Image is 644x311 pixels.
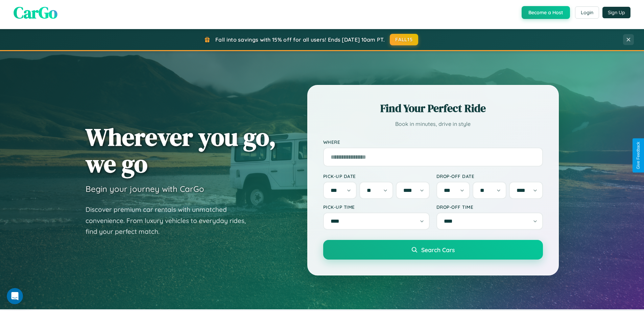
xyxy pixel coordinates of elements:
button: Sign Up [602,7,630,18]
span: Fall into savings with 15% off for all users! Ends [DATE] 10am PT. [215,36,385,43]
h2: Find Your Perfect Ride [323,101,543,116]
span: Search Cars [421,246,455,253]
label: Drop-off Date [436,173,543,179]
iframe: Intercom live chat [7,288,23,304]
button: FALL15 [390,34,418,45]
button: Login [575,6,599,19]
button: Become a Host [522,6,570,19]
h3: Begin your journey with CarGo [86,184,204,194]
label: Where [323,139,543,145]
h1: Wherever you go, we go [86,124,276,177]
span: CarGo [14,1,57,24]
label: Drop-off Time [436,204,543,210]
label: Pick-up Date [323,173,430,179]
label: Pick-up Time [323,204,430,210]
p: Discover premium car rentals with unmatched convenience. From luxury vehicles to everyday rides, ... [86,204,255,237]
div: Give Feedback [636,142,641,169]
button: Search Cars [323,240,543,260]
p: Book in minutes, drive in style [323,119,543,129]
